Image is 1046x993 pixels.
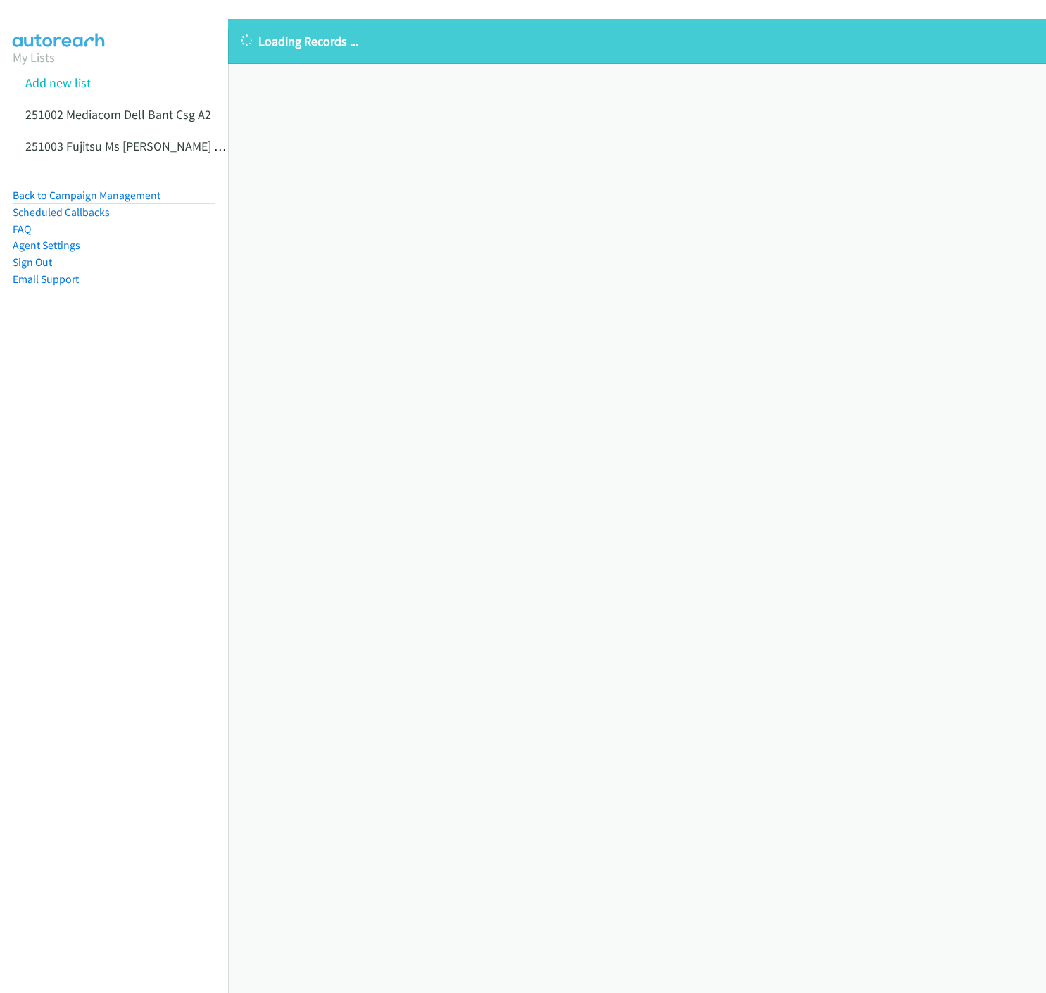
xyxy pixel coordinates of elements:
a: 251002 Mediacom Dell Bant Csg A2 [25,106,211,122]
a: Add new list [25,75,91,91]
a: Scheduled Callbacks [13,205,110,219]
a: FAQ [13,222,31,236]
a: My Lists [13,49,55,65]
a: 251003 Fujitsu Ms [PERSON_NAME] A Oz [25,138,238,154]
a: Back to Campaign Management [13,189,160,202]
a: Email Support [13,272,79,286]
a: Sign Out [13,255,52,269]
a: Agent Settings [13,239,80,252]
p: Loading Records ... [241,32,1033,51]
